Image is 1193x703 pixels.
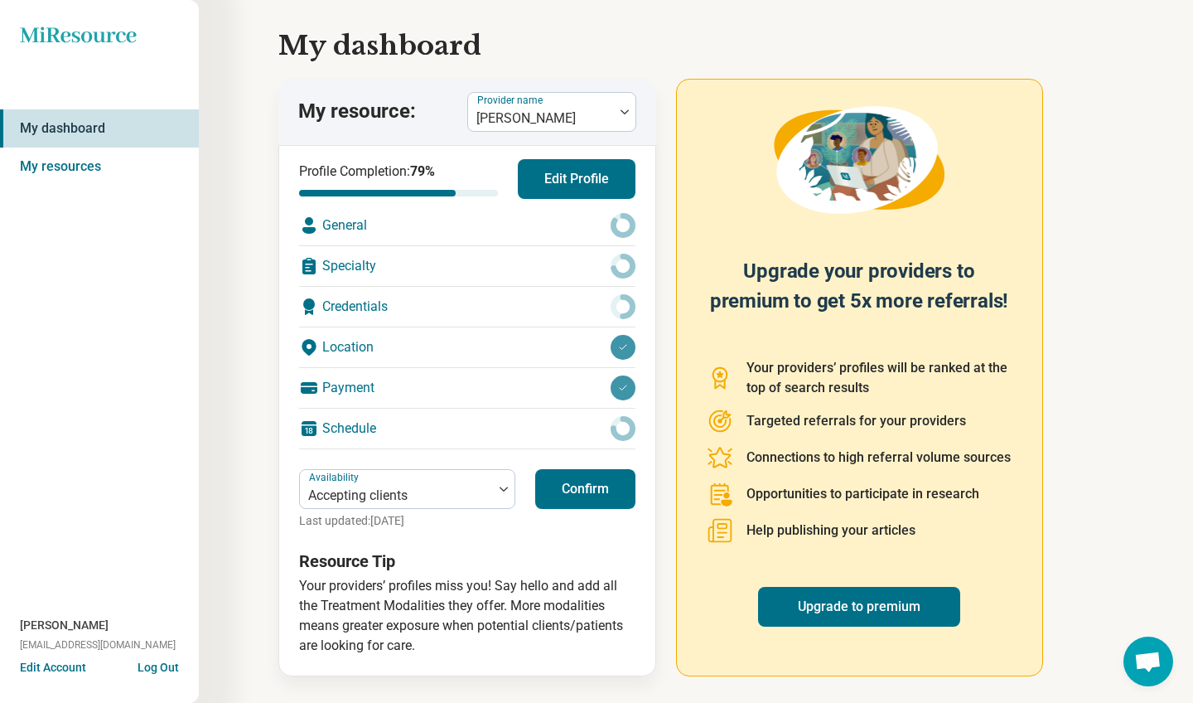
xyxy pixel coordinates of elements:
h2: Upgrade your providers to premium to get 5x more referrals! [707,256,1012,338]
span: 79 % [410,163,435,179]
div: Specialty [299,246,635,286]
p: My resource: [298,98,416,126]
div: Profile Completion: [299,162,498,196]
div: Payment [299,368,635,408]
div: Schedule [299,409,635,448]
button: Edit Account [20,659,86,676]
span: [EMAIL_ADDRESS][DOMAIN_NAME] [20,638,176,652]
h1: My dashboard [278,26,1113,65]
div: Location [299,327,635,367]
span: [PERSON_NAME] [20,617,109,634]
p: Your providers’ profiles miss you! Say hello and add all the Treatment Modalities they offer. Mor... [299,576,635,656]
p: Opportunities to participate in research [746,484,979,504]
button: Confirm [535,469,635,509]
p: Last updated: [DATE] [299,512,515,530]
div: General [299,206,635,245]
p: Connections to high referral volume sources [746,448,1011,468]
a: Upgrade to premium [758,587,960,627]
label: Provider name [477,95,546,106]
p: Help publishing your articles [746,521,915,541]
label: Availability [309,472,362,483]
button: Log Out [138,659,179,672]
button: Edit Profile [518,159,635,199]
p: Your providers’ profiles will be ranked at the top of search results [746,358,1012,398]
div: Credentials [299,287,635,327]
p: Targeted referrals for your providers [746,411,966,431]
h3: Resource Tip [299,550,635,573]
a: Open chat [1123,637,1173,686]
